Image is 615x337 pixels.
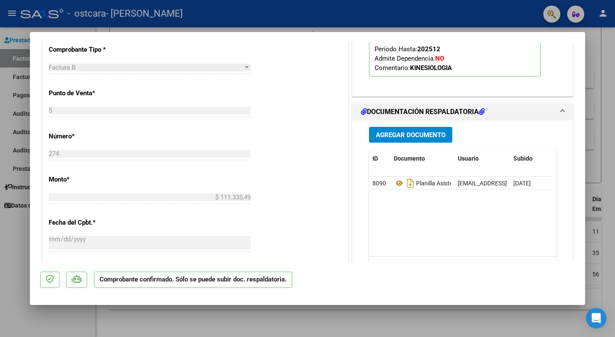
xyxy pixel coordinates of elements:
mat-expansion-panel-header: DOCUMENTACIÓN RESPALDATORIA [352,103,573,120]
datatable-header-cell: Documento [390,149,454,168]
span: Factura B [49,64,76,71]
span: [EMAIL_ADDRESS][DOMAIN_NAME] - [PERSON_NAME] [458,180,603,187]
p: Fecha del Cpbt. [49,218,137,228]
strong: KINESIOLOGIA [410,64,452,72]
span: Subido [513,155,533,162]
div: 1 total [369,257,556,278]
datatable-header-cell: Subido [510,149,553,168]
span: ID [372,155,378,162]
p: Punto de Venta [49,88,137,98]
span: Usuario [458,155,479,162]
strong: 202512 [417,45,440,53]
p: Número [49,132,137,141]
div: DOCUMENTACIÓN RESPALDATORIA [352,120,573,298]
span: [DATE] [513,180,531,187]
span: Planilla Asistencia [DATE] [394,180,483,187]
datatable-header-cell: ID [369,149,390,168]
p: Comprobante Tipo * [49,45,137,55]
div: Open Intercom Messenger [586,308,606,328]
span: 8090 [372,180,386,187]
span: Comentario: [375,64,452,72]
strong: NO [435,55,444,62]
button: Agregar Documento [369,127,452,143]
i: Descargar documento [405,176,416,190]
h1: DOCUMENTACIÓN RESPALDATORIA [361,107,485,117]
span: Agregar Documento [376,131,445,139]
p: Comprobante confirmado. Sólo se puede subir doc. respaldatoria. [94,272,292,288]
span: Documento [394,155,425,162]
p: Monto [49,175,137,185]
datatable-header-cell: Usuario [454,149,510,168]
